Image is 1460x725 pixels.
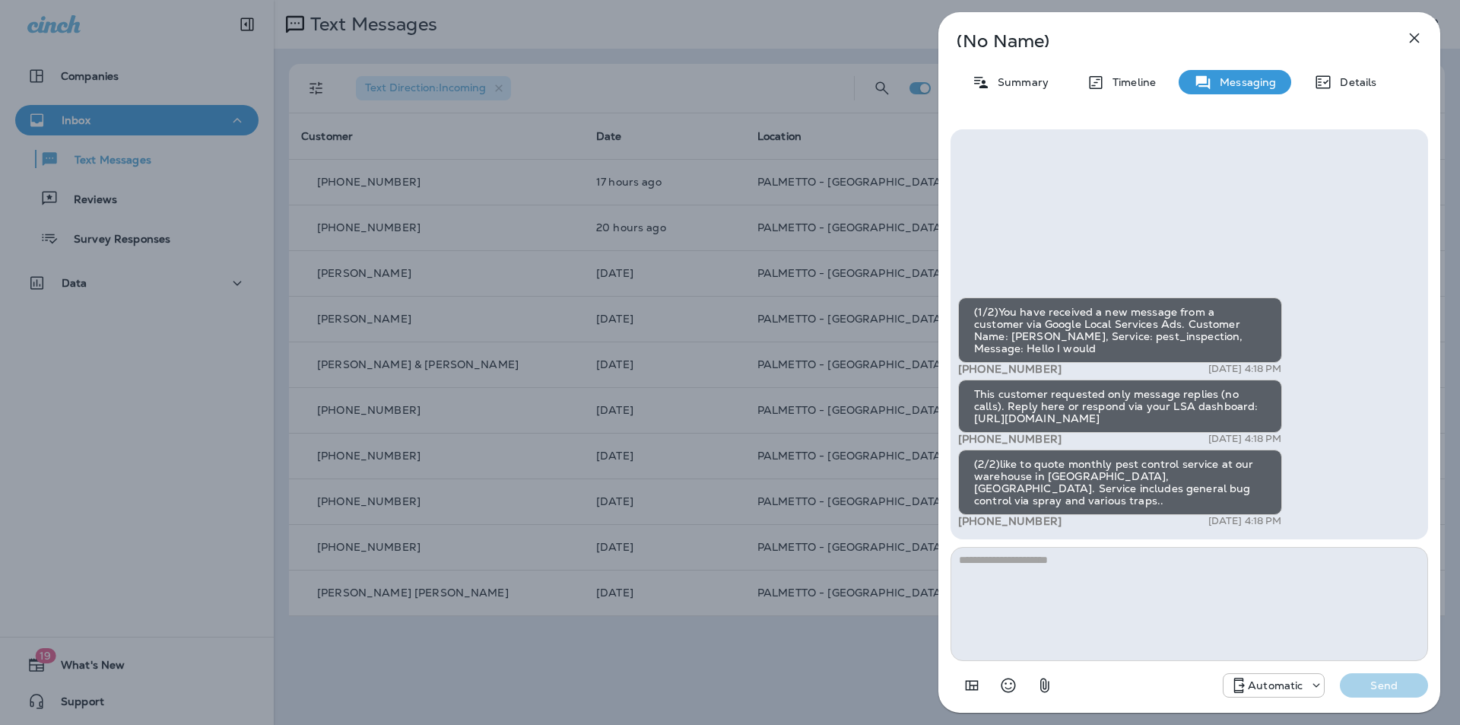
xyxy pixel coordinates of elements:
[1208,363,1282,375] p: [DATE] 4:18 PM
[958,450,1282,515] div: (2/2)like to quote monthly pest control service at our warehouse in [GEOGRAPHIC_DATA], [GEOGRAPHI...
[990,76,1049,88] p: Summary
[1248,679,1303,692] p: Automatic
[993,670,1024,701] button: Select an emoji
[958,432,1062,446] span: [PHONE_NUMBER]
[957,35,1372,47] p: (No Name)
[1208,433,1282,445] p: [DATE] 4:18 PM
[1208,515,1282,527] p: [DATE] 4:18 PM
[958,297,1282,363] div: (1/2)You have received a new message from a customer via Google Local Services Ads. Customer Name...
[958,362,1062,376] span: [PHONE_NUMBER]
[957,670,987,701] button: Add in a premade template
[1212,76,1276,88] p: Messaging
[1332,76,1376,88] p: Details
[958,380,1282,433] div: This customer requested only message replies (no calls). Reply here or respond via your LSA dashb...
[1105,76,1156,88] p: Timeline
[958,514,1062,528] span: [PHONE_NUMBER]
